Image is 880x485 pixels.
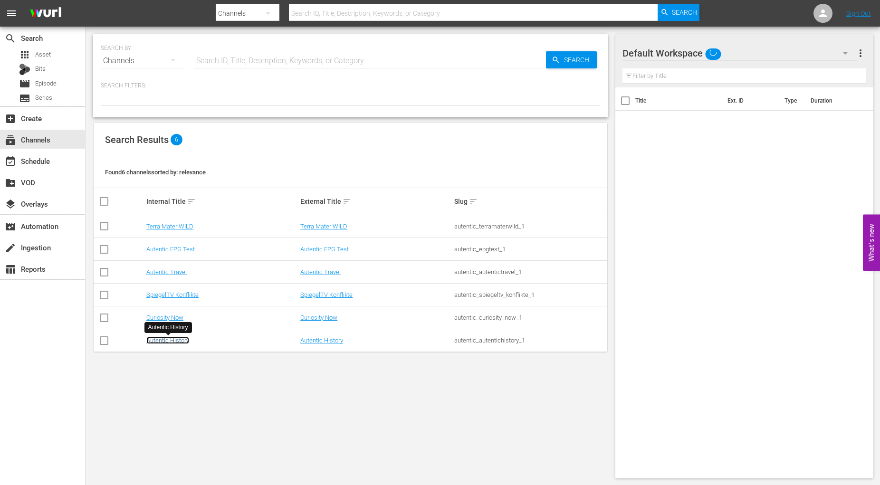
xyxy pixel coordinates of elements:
a: Autentic EPG Test [300,246,349,253]
span: VOD [5,177,16,189]
p: Search Filters: [101,82,600,90]
div: autentic_spiegeltv_konflikte_1 [454,291,605,298]
div: autentic_epgtest_1 [454,246,605,253]
div: Default Workspace [622,40,857,67]
a: Autentic Travel [300,268,341,276]
span: Create [5,113,16,124]
span: Bits [35,64,46,74]
a: Sign Out [846,10,871,17]
a: Terra Mater WILD [300,223,347,230]
span: Schedule [5,156,16,167]
span: Asset [19,49,30,60]
div: autentic_curiosity_now_1 [454,314,605,321]
span: sort [469,197,478,206]
span: Episode [19,78,30,89]
div: autentic_autentichistory_1 [454,337,605,344]
span: more_vert [855,48,866,59]
span: Ingestion [5,242,16,254]
span: Search [560,51,597,68]
button: Search [658,4,699,21]
span: menu [6,8,17,19]
a: Terra Mater WILD [146,223,193,230]
a: Curiosity Now [300,314,337,321]
a: SpiegelTV Konflikte [146,291,199,298]
span: Reports [5,264,16,275]
a: Autentic EPG Test [146,246,195,253]
span: Asset [35,50,51,59]
th: Title [635,87,722,114]
div: External Title [300,196,451,207]
span: 6 [171,134,182,145]
th: Ext. ID [722,87,779,114]
a: Autentic History [300,337,343,344]
span: Series [35,93,52,103]
a: SpiegelTV Konflikte [300,291,353,298]
a: Autentic History [146,337,189,344]
th: Duration [805,87,862,114]
span: Search [5,33,16,44]
div: Channels [101,48,184,74]
button: Open Feedback Widget [863,214,880,271]
span: Search [672,4,697,21]
span: Found 6 channels sorted by: relevance [105,169,206,176]
span: Overlays [5,199,16,210]
div: autentic_autentictravel_1 [454,268,605,276]
span: Channels [5,134,16,146]
span: Series [19,93,30,104]
th: Type [779,87,805,114]
span: Search Results [105,134,169,145]
button: Search [546,51,597,68]
span: sort [187,197,196,206]
button: more_vert [855,42,866,65]
a: Curiosity Now [146,314,183,321]
span: Episode [35,79,57,88]
div: Bits [19,64,30,75]
div: autentic_terramaterwild_1 [454,223,605,230]
span: sort [343,197,351,206]
span: Automation [5,221,16,232]
img: ans4CAIJ8jUAAAAAAAAAAAAAAAAAAAAAAAAgQb4GAAAAAAAAAAAAAAAAAAAAAAAAJMjXAAAAAAAAAAAAAAAAAAAAAAAAgAT5G... [23,2,68,25]
div: Autentic History [148,323,188,332]
div: Internal Title [146,196,297,207]
a: Autentic Travel [146,268,187,276]
div: Slug [454,196,605,207]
